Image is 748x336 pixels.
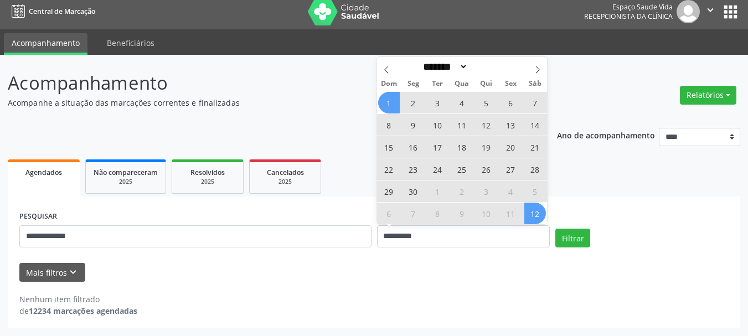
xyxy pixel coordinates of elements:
[476,203,497,224] span: Julho 10, 2025
[29,306,137,316] strong: 12234 marcações agendadas
[524,136,546,158] span: Junho 21, 2025
[451,136,473,158] span: Junho 18, 2025
[401,80,425,87] span: Seg
[425,80,450,87] span: Ter
[498,80,523,87] span: Sex
[427,180,448,202] span: Julho 1, 2025
[524,158,546,180] span: Junho 28, 2025
[721,2,740,22] button: apps
[555,229,590,247] button: Filtrar
[427,114,448,136] span: Junho 10, 2025
[8,2,95,20] a: Central de Marcação
[427,158,448,180] span: Junho 24, 2025
[468,61,504,73] input: Year
[267,168,304,177] span: Cancelados
[29,7,95,16] span: Central de Marcação
[420,61,468,73] select: Month
[524,92,546,113] span: Junho 7, 2025
[403,203,424,224] span: Julho 7, 2025
[378,180,400,202] span: Junho 29, 2025
[584,2,673,12] div: Espaço Saude Vida
[403,114,424,136] span: Junho 9, 2025
[476,180,497,202] span: Julho 3, 2025
[523,80,547,87] span: Sáb
[500,92,522,113] span: Junho 6, 2025
[451,180,473,202] span: Julho 2, 2025
[378,136,400,158] span: Junho 15, 2025
[8,69,520,97] p: Acompanhamento
[557,128,655,142] p: Ano de acompanhamento
[427,136,448,158] span: Junho 17, 2025
[403,158,424,180] span: Junho 23, 2025
[524,203,546,224] span: Julho 12, 2025
[378,203,400,224] span: Julho 6, 2025
[257,178,313,186] div: 2025
[403,136,424,158] span: Junho 16, 2025
[451,158,473,180] span: Junho 25, 2025
[476,158,497,180] span: Junho 26, 2025
[476,92,497,113] span: Junho 5, 2025
[500,114,522,136] span: Junho 13, 2025
[94,178,158,186] div: 2025
[403,180,424,202] span: Junho 30, 2025
[500,136,522,158] span: Junho 20, 2025
[427,203,448,224] span: Julho 8, 2025
[19,305,137,317] div: de
[451,92,473,113] span: Junho 4, 2025
[450,80,474,87] span: Qua
[377,80,401,87] span: Dom
[19,263,85,282] button: Mais filtroskeyboard_arrow_down
[500,203,522,224] span: Julho 11, 2025
[19,293,137,305] div: Nenhum item filtrado
[25,168,62,177] span: Agendados
[67,266,79,278] i: keyboard_arrow_down
[190,168,225,177] span: Resolvidos
[680,86,736,105] button: Relatórios
[524,180,546,202] span: Julho 5, 2025
[500,158,522,180] span: Junho 27, 2025
[427,92,448,113] span: Junho 3, 2025
[704,4,716,16] i: 
[451,114,473,136] span: Junho 11, 2025
[99,33,162,53] a: Beneficiários
[403,92,424,113] span: Junho 2, 2025
[378,114,400,136] span: Junho 8, 2025
[584,12,673,21] span: Recepcionista da clínica
[4,33,87,55] a: Acompanhamento
[378,158,400,180] span: Junho 22, 2025
[474,80,498,87] span: Qui
[476,114,497,136] span: Junho 12, 2025
[8,97,520,108] p: Acompanhe a situação das marcações correntes e finalizadas
[19,208,57,225] label: PESQUISAR
[500,180,522,202] span: Julho 4, 2025
[524,114,546,136] span: Junho 14, 2025
[94,168,158,177] span: Não compareceram
[451,203,473,224] span: Julho 9, 2025
[180,178,235,186] div: 2025
[378,92,400,113] span: Junho 1, 2025
[476,136,497,158] span: Junho 19, 2025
